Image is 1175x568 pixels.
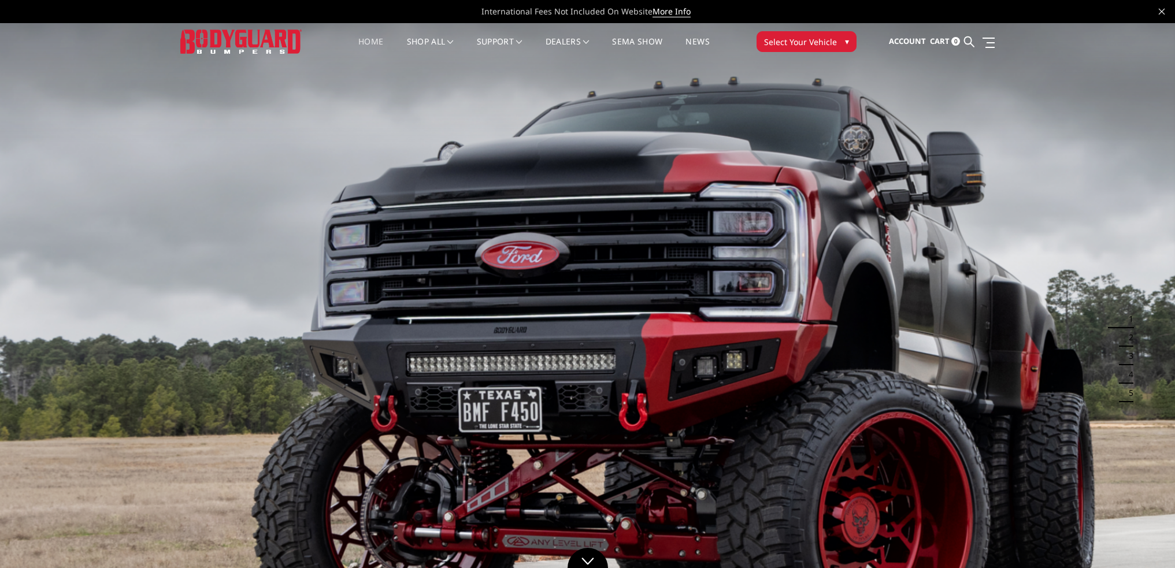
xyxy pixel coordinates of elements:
[889,26,926,57] a: Account
[1122,365,1133,384] button: 4 of 5
[1122,384,1133,402] button: 5 of 5
[845,35,849,47] span: ▾
[951,37,960,46] span: 0
[757,31,857,52] button: Select Your Vehicle
[180,29,302,53] img: BODYGUARD BUMPERS
[1117,513,1175,568] iframe: Chat Widget
[612,38,662,60] a: SEMA Show
[889,36,926,46] span: Account
[1122,310,1133,328] button: 1 of 5
[477,38,522,60] a: Support
[930,26,960,57] a: Cart 0
[546,38,590,60] a: Dealers
[685,38,709,60] a: News
[407,38,454,60] a: shop all
[358,38,383,60] a: Home
[568,548,608,568] a: Click to Down
[1122,328,1133,347] button: 2 of 5
[1122,347,1133,365] button: 3 of 5
[653,6,691,17] a: More Info
[764,36,837,48] span: Select Your Vehicle
[930,36,950,46] span: Cart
